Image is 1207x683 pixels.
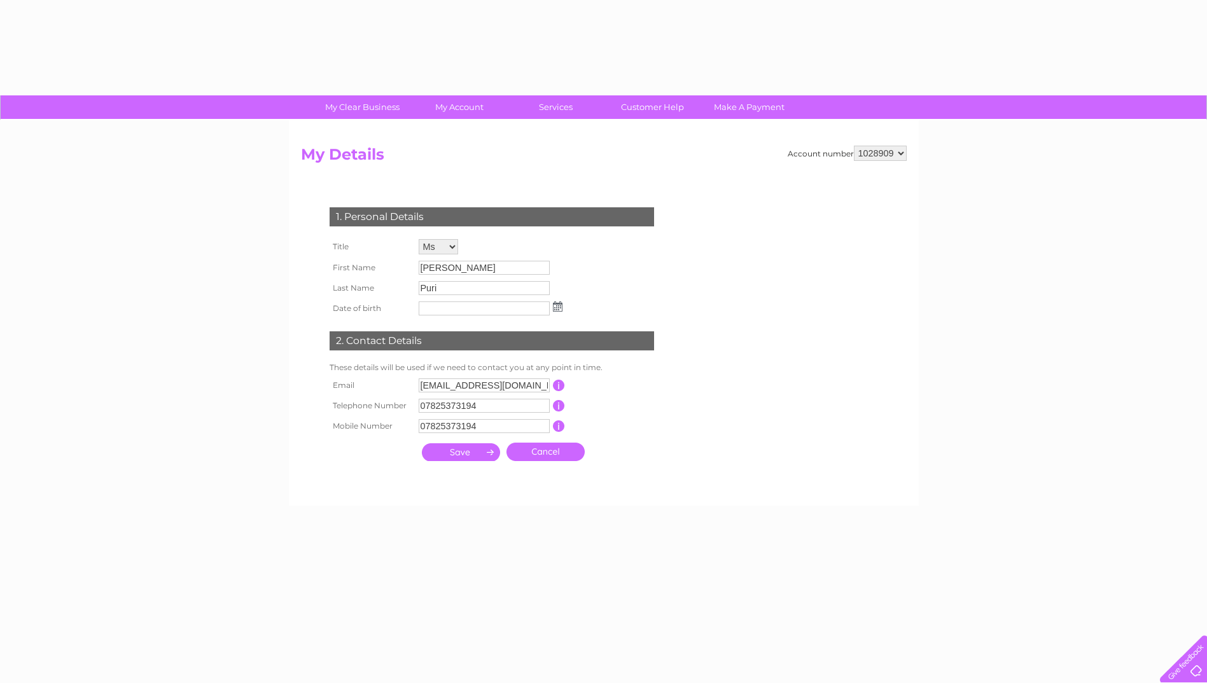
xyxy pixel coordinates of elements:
th: Last Name [326,278,415,298]
div: Account number [788,146,907,161]
a: Customer Help [600,95,705,119]
th: Email [326,375,415,396]
a: My Clear Business [310,95,415,119]
a: My Account [407,95,512,119]
h2: My Details [301,146,907,170]
th: Date of birth [326,298,415,319]
th: Mobile Number [326,416,415,436]
input: Information [553,420,565,432]
img: ... [553,301,562,312]
a: Cancel [506,443,585,461]
a: Make A Payment [697,95,802,119]
th: Title [326,236,415,258]
td: These details will be used if we need to contact you at any point in time. [326,360,657,375]
th: Telephone Number [326,396,415,416]
a: Services [503,95,608,119]
th: First Name [326,258,415,278]
input: Information [553,380,565,391]
div: 1. Personal Details [330,207,654,226]
input: Submit [422,443,500,461]
div: 2. Contact Details [330,331,654,350]
input: Information [553,400,565,411]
